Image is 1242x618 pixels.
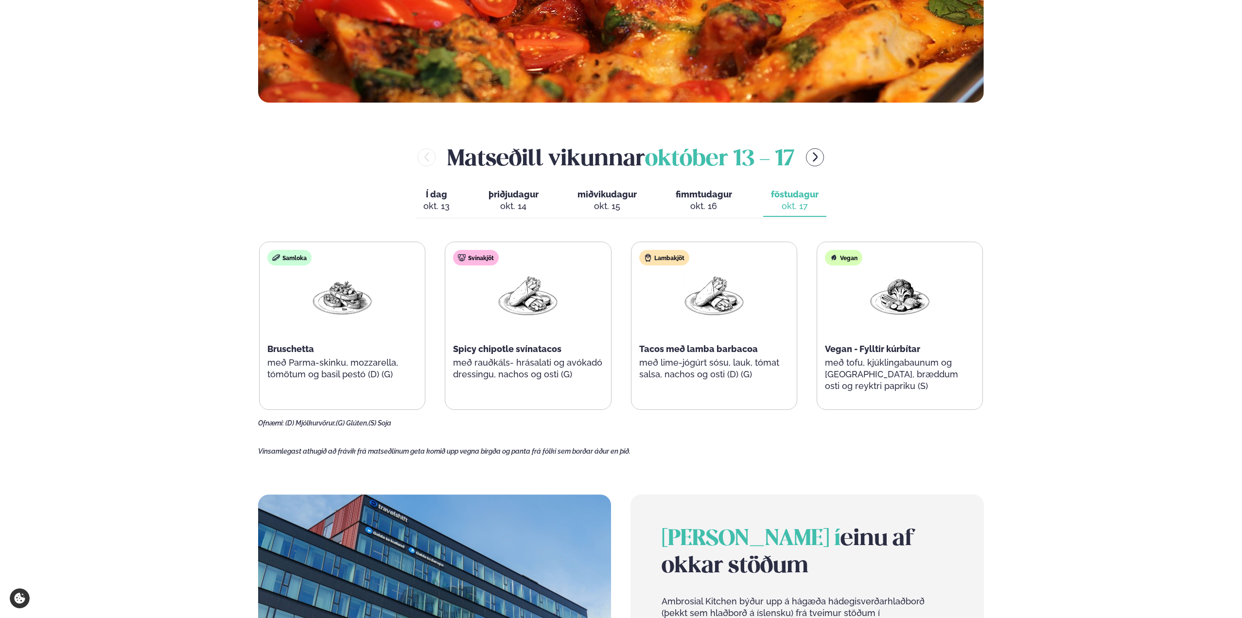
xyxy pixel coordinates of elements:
div: okt. 14 [489,200,539,212]
img: Lamb.svg [644,254,652,262]
img: Wraps.png [497,273,559,318]
span: Vegan - Fylltir kúrbítar [825,344,920,354]
img: Vegan.svg [830,254,838,262]
span: Spicy chipotle svínatacos [453,344,561,354]
div: okt. 15 [577,200,637,212]
div: Svínakjöt [453,250,499,265]
span: Tacos með lamba barbacoa [639,344,758,354]
p: með Parma-skinku, mozzarella, tómötum og basil pestó (D) (G) [267,357,417,380]
span: Í dag [423,189,450,200]
div: Lambakjöt [639,250,689,265]
p: með lime-jógúrt sósu, lauk, tómat salsa, nachos og osti (D) (G) [639,357,789,380]
p: með tofu, kjúklingabaunum og [GEOGRAPHIC_DATA], bræddum osti og reyktri papriku (S) [825,357,975,392]
div: okt. 16 [676,200,732,212]
span: (S) Soja [368,419,391,427]
h2: einu af okkar stöðum [662,526,952,580]
span: Ofnæmi: [258,419,284,427]
span: október 13 - 17 [645,149,794,170]
span: föstudagur [771,189,819,199]
button: miðvikudagur okt. 15 [570,185,645,217]
div: Vegan [825,250,862,265]
span: Bruschetta [267,344,314,354]
span: (G) Glúten, [336,419,368,427]
img: sandwich-new-16px.svg [272,254,280,262]
button: fimmtudagur okt. 16 [668,185,740,217]
button: menu-btn-left [418,148,436,166]
h2: Matseðill vikunnar [447,141,794,173]
img: Wraps.png [683,273,745,318]
button: menu-btn-right [806,148,824,166]
div: okt. 13 [423,200,450,212]
button: þriðjudagur okt. 14 [481,185,546,217]
a: Cookie settings [10,588,30,608]
span: þriðjudagur [489,189,539,199]
div: okt. 17 [771,200,819,212]
p: með rauðkáls- hrásalati og avókadó dressingu, nachos og osti (G) [453,357,603,380]
span: fimmtudagur [676,189,732,199]
img: pork.svg [458,254,466,262]
span: Vinsamlegast athugið að frávik frá matseðlinum geta komið upp vegna birgða og panta frá fólki sem... [258,447,630,455]
img: Vegan.png [869,273,931,318]
span: [PERSON_NAME] í [662,529,840,550]
button: Í dag okt. 13 [416,185,457,217]
div: Samloka [267,250,312,265]
img: Bruschetta.png [311,273,373,319]
span: miðvikudagur [577,189,637,199]
span: (D) Mjólkurvörur, [285,419,336,427]
button: föstudagur okt. 17 [763,185,826,217]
